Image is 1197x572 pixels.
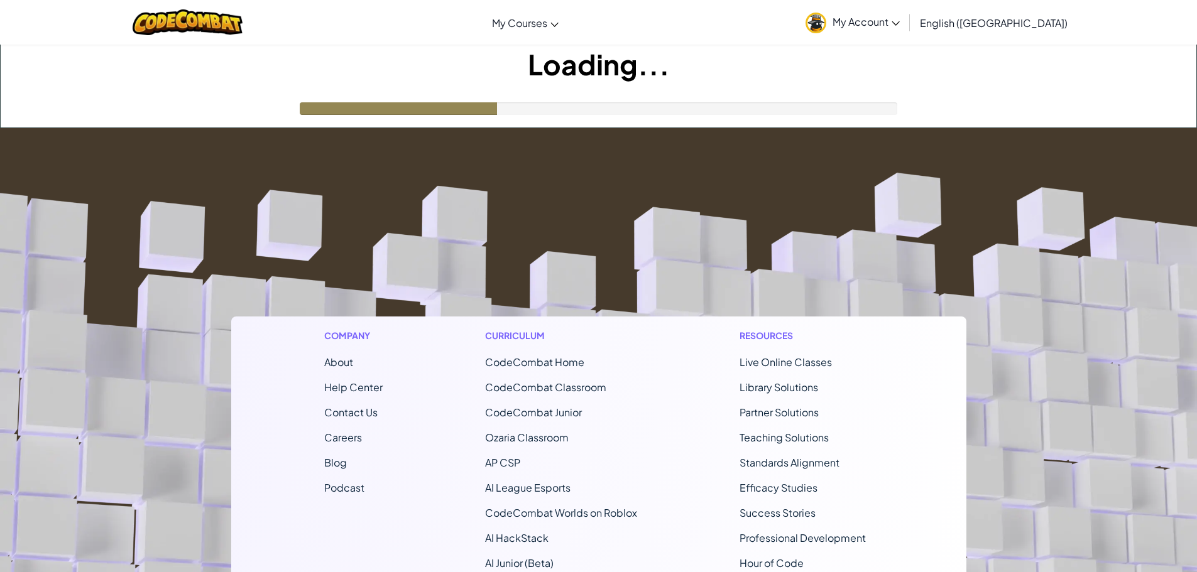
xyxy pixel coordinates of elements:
a: Library Solutions [740,380,818,394]
a: My Account [799,3,906,42]
a: About [324,355,353,369]
h1: Loading... [1,45,1196,84]
a: English ([GEOGRAPHIC_DATA]) [914,6,1074,40]
a: Professional Development [740,531,866,544]
a: Efficacy Studies [740,481,817,494]
h1: Curriculum [485,329,637,342]
a: My Courses [486,6,565,40]
a: Careers [324,431,362,444]
a: Live Online Classes [740,355,832,369]
a: AI Junior (Beta) [485,556,554,569]
a: CodeCombat Worlds on Roblox [485,506,637,519]
span: English ([GEOGRAPHIC_DATA]) [920,16,1068,30]
a: AI HackStack [485,531,549,544]
h1: Company [324,329,383,342]
h1: Resources [740,329,873,342]
span: My Courses [492,16,547,30]
a: AI League Esports [485,481,571,494]
span: My Account [833,15,900,28]
a: Hour of Code [740,556,804,569]
span: Contact Us [324,406,378,419]
a: Help Center [324,380,383,394]
a: Ozaria Classroom [485,431,569,444]
a: Blog [324,456,347,469]
a: Partner Solutions [740,406,819,419]
a: Podcast [324,481,364,494]
a: CodeCombat Classroom [485,380,606,394]
a: AP CSP [485,456,520,469]
a: Success Stories [740,506,816,519]
a: Standards Alignment [740,456,839,469]
img: avatar [806,13,826,33]
a: CodeCombat Junior [485,406,582,419]
span: CodeCombat Home [485,355,584,369]
a: Teaching Solutions [740,431,829,444]
img: CodeCombat logo [133,9,243,35]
